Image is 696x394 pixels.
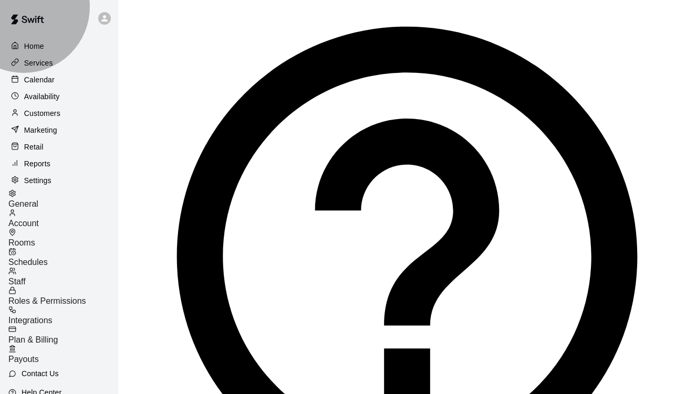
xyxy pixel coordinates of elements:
[24,41,44,51] p: Home
[8,105,110,121] a: Customers
[8,219,39,228] span: Account
[8,55,110,71] a: Services
[24,58,53,68] p: Services
[8,238,35,247] span: Rooms
[8,89,110,104] a: Availability
[8,316,53,325] span: Integrations
[8,306,118,325] a: Integrations
[8,345,118,364] a: Payouts
[24,125,57,135] p: Marketing
[8,277,26,286] span: Staff
[24,74,55,85] p: Calendar
[8,286,118,306] a: Roles & Permissions
[8,72,110,88] a: Calendar
[8,199,38,208] span: General
[8,228,118,248] a: Rooms
[24,142,44,152] p: Retail
[24,108,60,119] p: Customers
[8,267,118,286] a: Staff
[8,139,110,155] a: Retail
[8,156,110,172] a: Reports
[22,368,59,379] p: Contact Us
[8,122,110,138] a: Marketing
[8,296,86,305] span: Roles & Permissions
[8,325,118,345] a: Plan & Billing
[8,209,118,228] a: Account
[24,158,50,169] p: Reports
[8,173,110,188] a: Settings
[8,258,48,267] span: Schedules
[8,189,118,209] a: General
[8,335,58,344] span: Plan & Billing
[24,91,60,102] p: Availability
[24,175,51,186] p: Settings
[8,248,118,267] a: Schedules
[8,38,110,54] a: Home
[8,355,39,364] span: Payouts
